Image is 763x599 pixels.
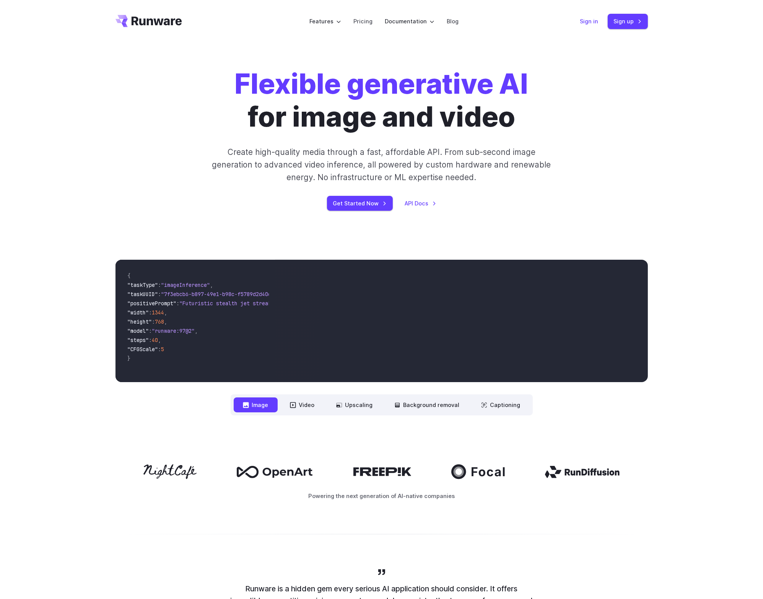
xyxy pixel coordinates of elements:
a: Pricing [353,17,373,26]
a: Blog [447,17,459,26]
span: : [177,300,180,307]
span: , [210,282,213,288]
span: 768 [155,318,164,325]
button: Image [234,397,278,412]
span: "model" [128,327,149,334]
label: Documentation [385,17,434,26]
span: "Futuristic stealth jet streaking through a neon-lit cityscape with glowing purple exhaust" [180,300,458,307]
h1: for image and video [235,67,529,133]
span: "width" [128,309,149,316]
span: 1344 [152,309,164,316]
span: , [164,318,168,325]
span: "7f3ebcb6-b897-49e1-b98c-f5789d2d40d7" [161,291,278,298]
span: : [149,309,152,316]
a: API Docs [405,199,436,208]
span: , [195,327,198,334]
span: } [128,355,131,362]
span: : [149,337,152,343]
span: : [149,327,152,334]
span: : [158,282,161,288]
p: Powering the next generation of AI-native companies [116,492,648,500]
span: "height" [128,318,152,325]
span: 5 [161,346,164,353]
strong: Flexible generative AI [235,67,529,100]
button: Video [281,397,324,412]
span: "CFGScale" [128,346,158,353]
span: , [164,309,168,316]
a: Go to / [116,15,182,27]
span: "imageInference" [161,282,210,288]
label: Features [309,17,341,26]
span: : [152,318,155,325]
a: Sign up [608,14,648,29]
button: Upscaling [327,397,382,412]
span: "steps" [128,337,149,343]
span: { [128,272,131,279]
span: 40 [152,337,158,343]
span: : [158,346,161,353]
span: "taskUUID" [128,291,158,298]
button: Captioning [472,397,530,412]
span: "positivePrompt" [128,300,177,307]
span: : [158,291,161,298]
button: Background removal [385,397,469,412]
span: , [158,337,161,343]
span: "runware:97@2" [152,327,195,334]
p: Create high-quality media through a fast, affordable API. From sub-second image generation to adv... [211,146,552,184]
a: Sign in [580,17,599,26]
span: "taskType" [128,282,158,288]
a: Get Started Now [327,196,393,211]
